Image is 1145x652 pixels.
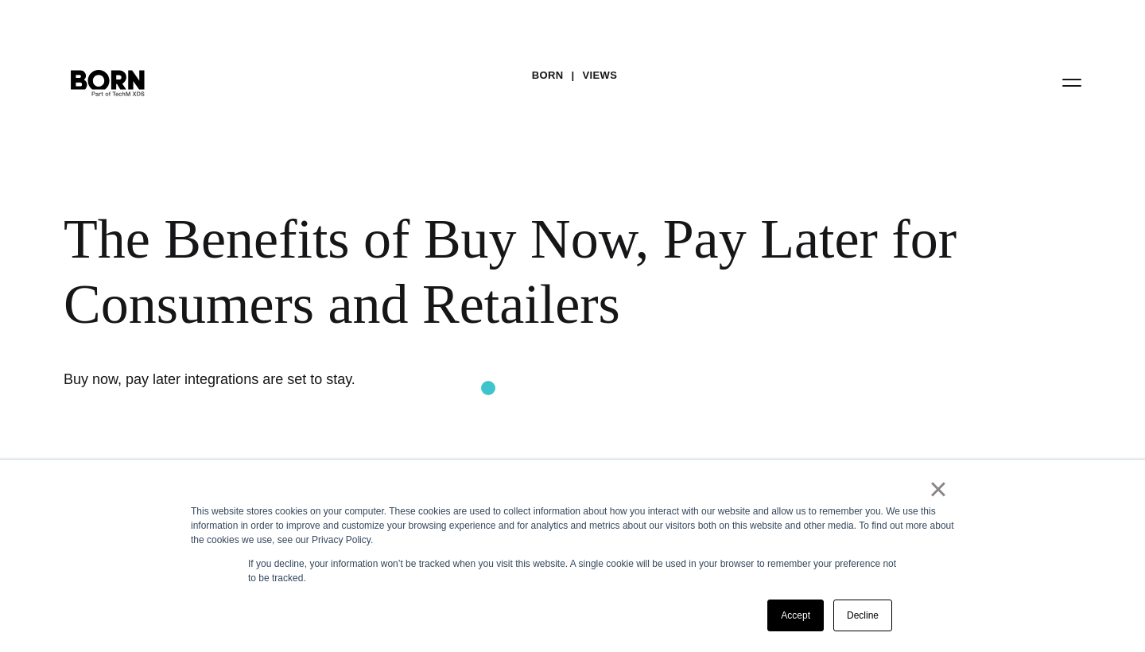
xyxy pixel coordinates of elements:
[929,482,948,496] a: ×
[1053,65,1091,99] button: Open
[833,600,892,631] a: Decline
[248,557,897,585] p: If you decline, your information won’t be tracked when you visit this website. A single cookie wi...
[767,600,824,631] a: Accept
[532,64,564,87] a: BORN
[64,207,970,336] div: The Benefits of Buy Now, Pay Later for Consumers and Retailers
[191,504,954,547] div: This website stores cookies on your computer. These cookies are used to collect information about...
[64,368,541,390] h1: Buy now, pay later integrations are set to stay.
[582,64,617,87] a: Views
